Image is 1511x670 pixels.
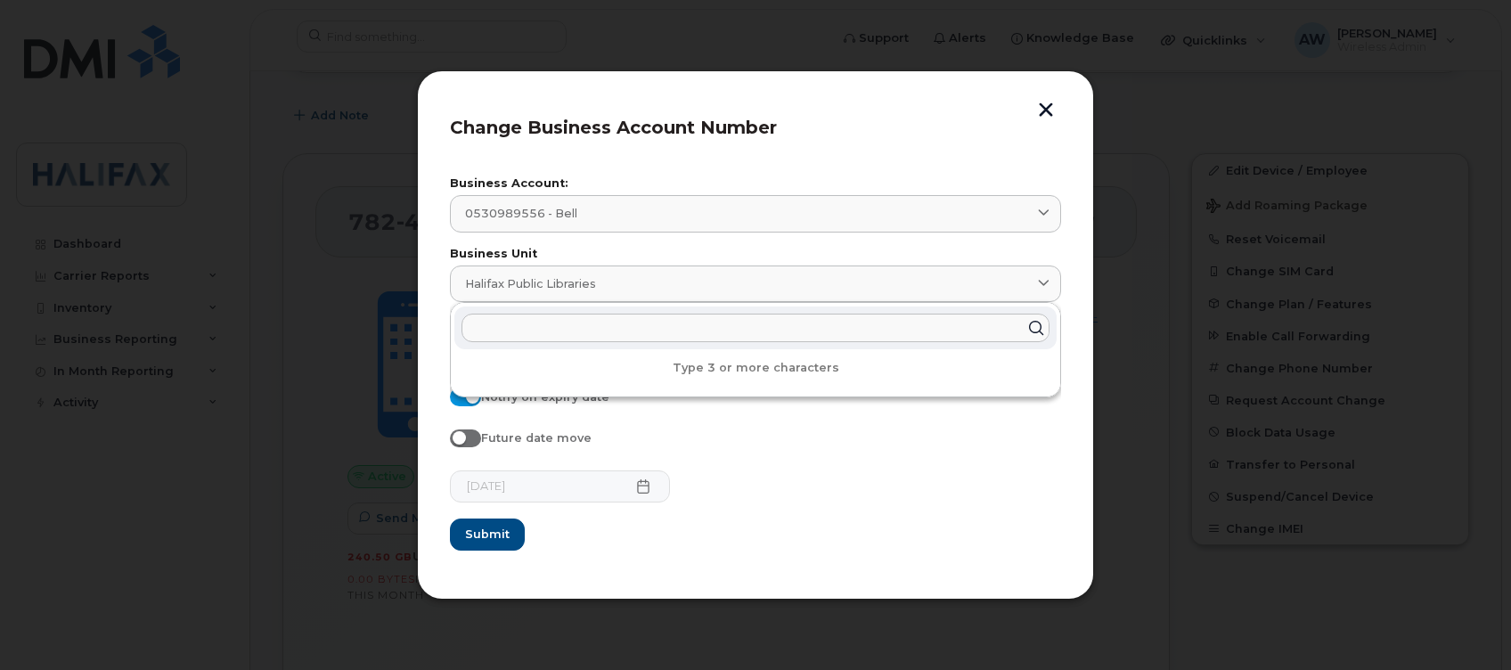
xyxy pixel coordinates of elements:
p: Type 3 or more characters [454,361,1057,375]
label: Business Unit [450,249,1061,260]
span: Future date move [481,431,592,445]
span: Notify on expiry date [481,390,609,404]
span: 0530989556 - Bell [465,205,577,222]
span: Change Business Account Number [450,117,777,138]
span: Halifax Public Libraries [465,275,596,292]
label: Business Account: [450,178,1061,190]
a: 0530989556 - Bell [450,195,1061,232]
a: Halifax Public Libraries [450,266,1061,302]
iframe: Messenger Launcher [1433,592,1498,657]
button: Submit [450,519,525,551]
span: Submit [465,526,510,543]
input: Notify on expiry date [450,388,464,402]
input: Future date move [450,429,464,444]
